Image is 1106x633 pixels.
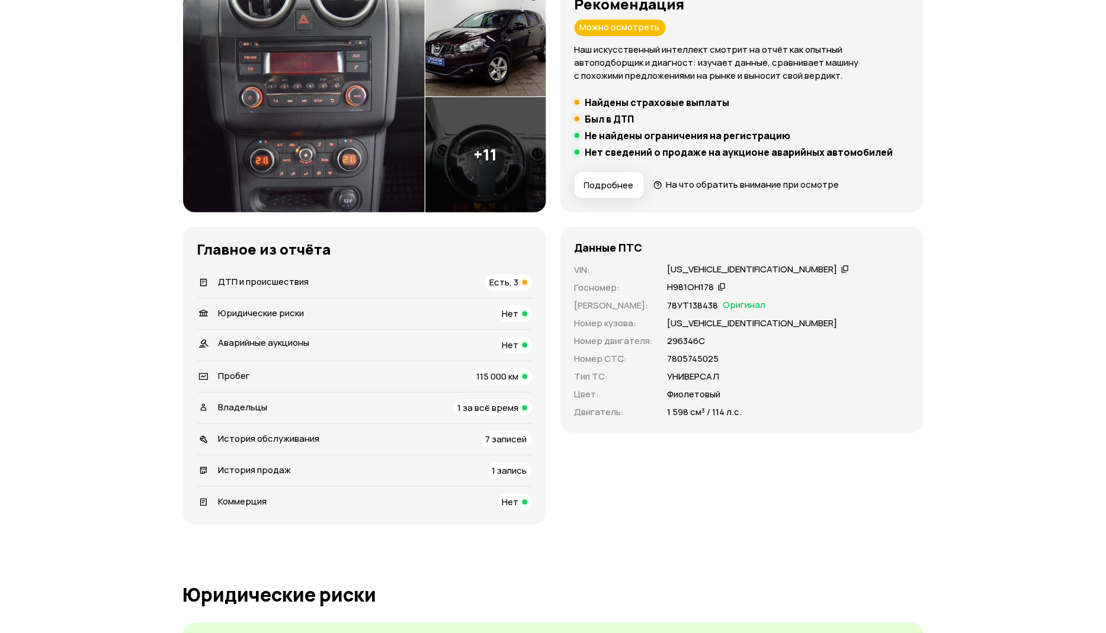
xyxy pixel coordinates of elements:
p: Госномер : [575,281,653,294]
span: История обслуживания [219,432,320,445]
p: Двигатель : [575,406,653,419]
p: [PERSON_NAME] : [575,299,653,312]
p: Фиолетовый [668,388,721,401]
p: Номер двигателя : [575,335,653,348]
span: 1 за всё время [458,401,519,414]
p: Наш искусственный интеллект смотрит на отчёт как опытный автоподборщик и диагност: изучает данные... [575,43,909,82]
h3: Главное из отчёта [197,241,532,258]
span: Оригинал [723,299,766,312]
h5: Найдены страховые выплаты [585,97,730,108]
span: Нет [502,339,519,351]
h5: Был в ДТП [585,113,634,125]
a: На что обратить внимание при осмотре [653,178,839,191]
p: Номер кузова : [575,317,653,330]
span: История продаж [219,464,291,476]
p: VIN : [575,264,653,277]
p: Номер СТС : [575,352,653,365]
p: 296346С [668,335,706,348]
div: [US_VEHICLE_IDENTIFICATION_NUMBER] [668,264,838,276]
p: Цвет : [575,388,653,401]
span: Есть, 3 [490,276,519,288]
span: 115 000 км [477,370,519,383]
h5: Не найдены ограничения на регистрацию [585,130,791,142]
span: Владельцы [219,401,268,413]
span: 7 записей [486,433,527,445]
p: [US_VEHICLE_IDENTIFICATION_NUMBER] [668,317,838,330]
span: Нет [502,496,519,508]
span: Коммерция [219,495,267,507]
p: 7805745025 [668,352,719,365]
h4: Данные ПТС [575,241,643,254]
span: Нет [502,307,519,320]
button: Подробнее [575,172,644,198]
div: Можно осмотреть [575,20,666,36]
span: ДТП и происшествия [219,275,309,288]
h5: Нет сведений о продаже на аукционе аварийных автомобилей [585,146,893,158]
span: Юридические риски [219,307,304,319]
span: Пробег [219,369,251,382]
span: Аварийные аукционы [219,336,310,349]
p: УНИВЕРСАЛ [668,370,720,383]
p: Тип ТС : [575,370,653,383]
span: 1 запись [492,464,527,477]
div: Н981ОН178 [668,281,714,294]
p: 1 598 см³ / 114 л.с. [668,406,742,419]
span: На что обратить внимание при осмотре [666,178,839,191]
p: 78УТ138438 [668,299,719,312]
h1: Юридические риски [183,584,924,605]
span: Подробнее [584,179,634,191]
